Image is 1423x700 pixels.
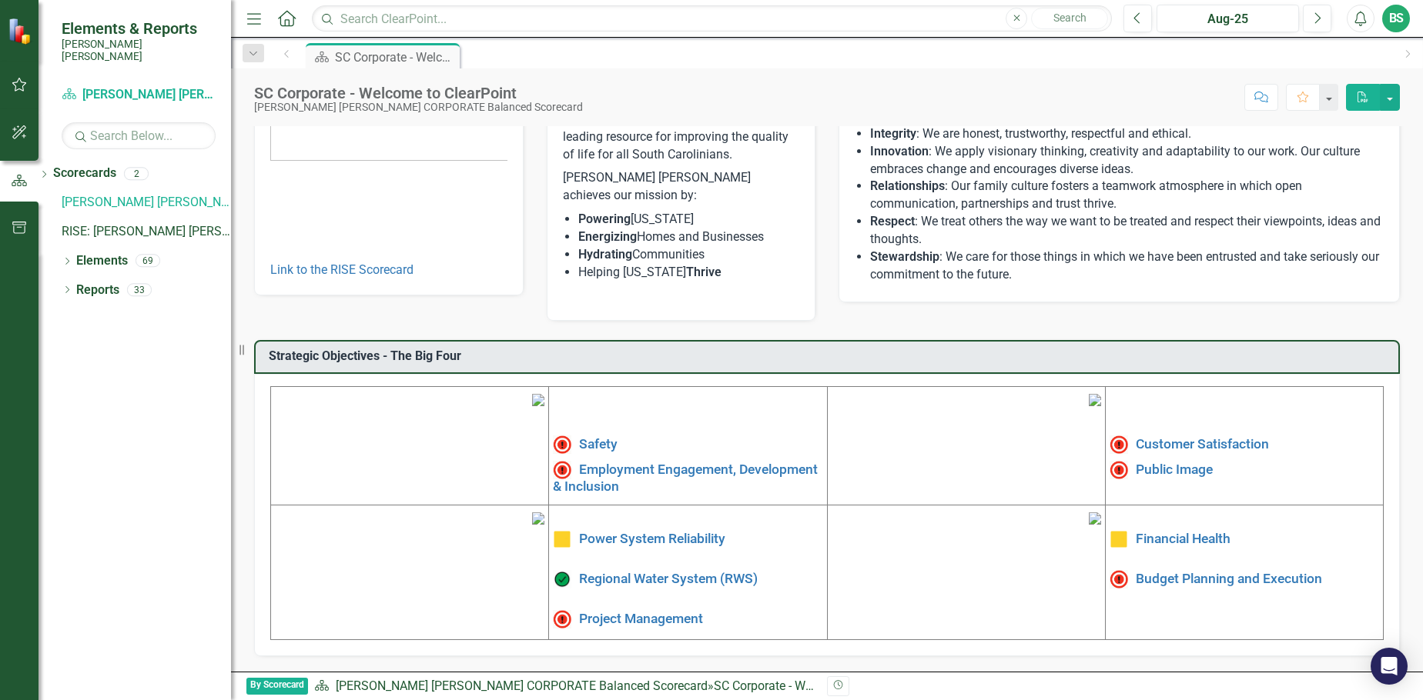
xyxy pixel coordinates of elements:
[269,349,1391,363] h3: Strategic Objectives - The Big Four
[579,531,725,546] a: Power System Reliability
[553,461,571,479] img: Not Meeting Target
[76,252,128,270] a: Elements
[870,178,1384,213] li: : Our family culture fosters a teamwork atmosphere in which open communication, partnerships and ...
[578,264,800,282] li: Helping [US_STATE]
[1110,435,1128,454] img: High Alert
[1157,5,1299,32] button: Aug-25
[1089,512,1101,525] img: mceclip4.png
[714,678,918,693] div: SC Corporate - Welcome to ClearPoint
[563,93,800,166] p: [PERSON_NAME] [PERSON_NAME] is to be the state’s leading resource for improving the quality of li...
[563,166,800,208] p: [PERSON_NAME] [PERSON_NAME] achieves our mission by:
[870,125,1384,143] li: : We are honest, trustworthy, respectful and ethical.
[870,213,1384,248] li: : We treat others the way we want to be treated and respect their viewpoints, ideas and thoughts.
[532,512,544,525] img: mceclip3%20v3.png
[553,461,818,493] a: Employment Engagement, Development & Inclusion
[870,249,939,264] strong: Stewardship
[1382,5,1410,32] button: BS
[124,167,149,180] div: 2
[62,86,216,104] a: [PERSON_NAME] [PERSON_NAME] CORPORATE Balanced Scorecard
[1136,461,1213,476] a: Public Image
[1136,531,1230,546] a: Financial Health
[62,19,216,38] span: Elements & Reports
[579,436,618,452] a: Safety
[578,246,800,264] li: Communities
[578,211,800,228] li: [US_STATE]
[1136,571,1322,586] a: Budget Planning and Execution
[62,38,216,63] small: [PERSON_NAME] [PERSON_NAME]
[870,178,945,193] strong: Relationships
[53,165,116,182] a: Scorecards
[870,214,915,228] strong: Respect
[1110,461,1128,479] img: Not Meeting Target
[578,212,631,226] strong: Powering
[870,248,1384,284] li: : We care for those things in which we have been entrusted and take seriously our commitment to t...
[553,435,571,454] img: High Alert
[578,247,632,262] strong: Hydrating
[1053,12,1087,24] span: Search
[553,530,571,548] img: Caution
[62,223,231,241] a: RISE: [PERSON_NAME] [PERSON_NAME] Recognizing Innovation, Safety and Excellence
[870,143,1384,178] li: : We apply visionary thinking, creativity and adaptability to our work. Our culture embraces chan...
[1136,436,1269,452] a: Customer Satisfaction
[127,283,152,296] div: 33
[655,112,698,126] strong: mission
[578,229,637,244] strong: Energizing
[686,265,722,279] strong: Thrive
[553,570,571,588] img: On Target
[870,144,929,158] strong: Innovation
[336,678,708,693] a: [PERSON_NAME] [PERSON_NAME] CORPORATE Balanced Scorecard
[1371,648,1408,685] div: Open Intercom Messenger
[579,571,758,586] a: Regional Water System (RWS)
[1162,10,1294,28] div: Aug-25
[62,122,216,149] input: Search Below...
[553,610,571,628] img: Not Meeting Target
[254,102,583,113] div: [PERSON_NAME] [PERSON_NAME] CORPORATE Balanced Scorecard
[532,394,544,406] img: mceclip1%20v4.png
[7,17,35,45] img: ClearPoint Strategy
[1110,570,1128,588] img: Not Meeting Target
[246,678,308,695] span: By Scorecard
[578,228,800,246] li: Homes and Businesses
[1110,530,1128,548] img: Caution
[579,611,703,626] a: Project Management
[136,255,160,268] div: 69
[76,282,119,299] a: Reports
[1089,394,1101,406] img: mceclip2%20v3.png
[62,194,231,212] a: [PERSON_NAME] [PERSON_NAME] CORPORATE Balanced Scorecard
[312,5,1112,32] input: Search ClearPoint...
[254,85,583,102] div: SC Corporate - Welcome to ClearPoint
[870,126,916,141] strong: Integrity
[335,48,456,67] div: SC Corporate - Welcome to ClearPoint
[314,678,815,695] div: »
[1031,8,1108,29] button: Search
[270,262,414,277] a: Link to the RISE Scorecard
